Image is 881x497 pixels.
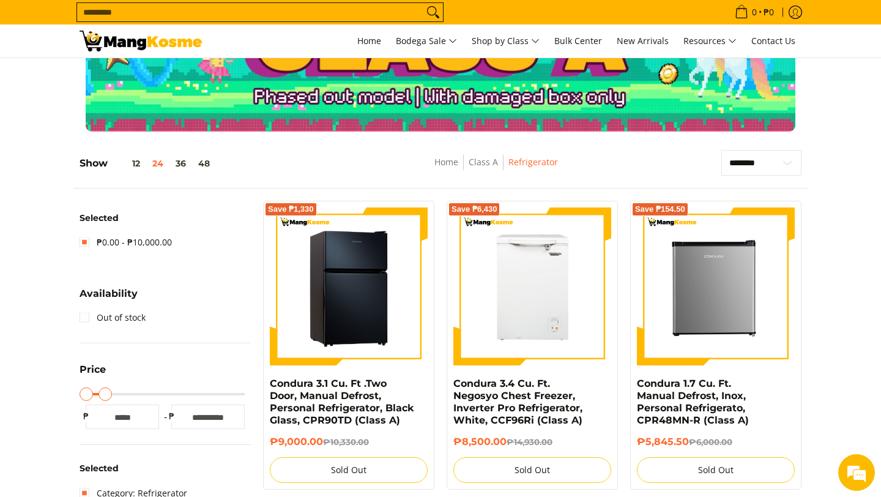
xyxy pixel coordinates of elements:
[80,157,216,170] h5: Show
[466,24,546,58] a: Shop by Class
[453,207,611,365] img: Condura 3.4 Cu. Ft. Negosyo Chest Freezer, Inverter Pro Refrigerator, White, CCF96Ri (Class A)
[751,35,795,47] span: Contact Us
[507,437,552,447] del: ₱14,930.00
[635,206,685,213] span: Save ₱154.50
[351,24,387,58] a: Home
[548,24,608,58] a: Bulk Center
[396,34,457,49] span: Bodega Sale
[80,463,251,474] h6: Selected
[201,6,230,35] div: Minimize live chat window
[617,35,669,47] span: New Arrivals
[268,206,314,213] span: Save ₱1,330
[689,437,732,447] del: ₱6,000.00
[762,8,776,17] span: ₱0
[677,24,743,58] a: Resources
[6,334,233,377] textarea: Type your message and hit 'Enter'
[270,378,414,426] a: Condura 3.1 Cu. Ft .Two Door, Manual Defrost, Personal Refrigerator, Black Glass, CPR90TD (Class A)
[637,436,795,448] h6: ₱5,845.50
[108,159,146,168] button: 12
[683,34,737,49] span: Resources
[745,24,801,58] a: Contact Us
[80,365,106,375] span: Price
[80,410,92,422] span: ₱
[169,159,192,168] button: 36
[750,8,759,17] span: 0
[350,155,643,182] nav: Breadcrumbs
[423,3,443,21] button: Search
[80,233,172,252] a: ₱0.00 - ₱10,000.00
[453,378,582,426] a: Condura 3.4 Cu. Ft. Negosyo Chest Freezer, Inverter Pro Refrigerator, White, CCF96Ri (Class A)
[390,24,463,58] a: Bodega Sale
[357,35,381,47] span: Home
[469,156,498,168] a: Class A
[146,159,169,168] button: 24
[192,159,216,168] button: 48
[453,436,611,448] h6: ₱8,500.00
[80,289,138,299] span: Availability
[554,35,602,47] span: Bulk Center
[80,308,146,327] a: Out of stock
[214,24,801,58] nav: Main Menu
[323,437,369,447] del: ₱10,330.00
[452,206,497,213] span: Save ₱6,430
[453,457,611,483] button: Sold Out
[508,155,558,170] span: Refrigerator
[80,31,202,51] img: Class A | Mang Kosme
[637,207,795,365] img: Condura 1.7 Cu. Ft. Manual Defrost, Inox, Personal Refrigerato, CPR48MN-R (Class A)
[472,34,540,49] span: Shop by Class
[165,410,177,422] span: ₱
[64,69,206,84] div: Chat with us now
[637,378,749,426] a: Condura 1.7 Cu. Ft. Manual Defrost, Inox, Personal Refrigerato, CPR48MN-R (Class A)
[270,436,428,448] h6: ₱9,000.00
[637,457,795,483] button: Sold Out
[80,289,138,308] summary: Open
[80,365,106,384] summary: Open
[80,213,251,224] h6: Selected
[270,207,428,365] img: Condura 3.1 Cu. Ft .Two Door, Manual Defrost, Personal Refrigerator, Black Glass, CPR90TD (Class ...
[731,6,778,19] span: •
[611,24,675,58] a: New Arrivals
[434,156,458,168] a: Home
[71,154,169,278] span: We're online!
[270,457,428,483] button: Sold Out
